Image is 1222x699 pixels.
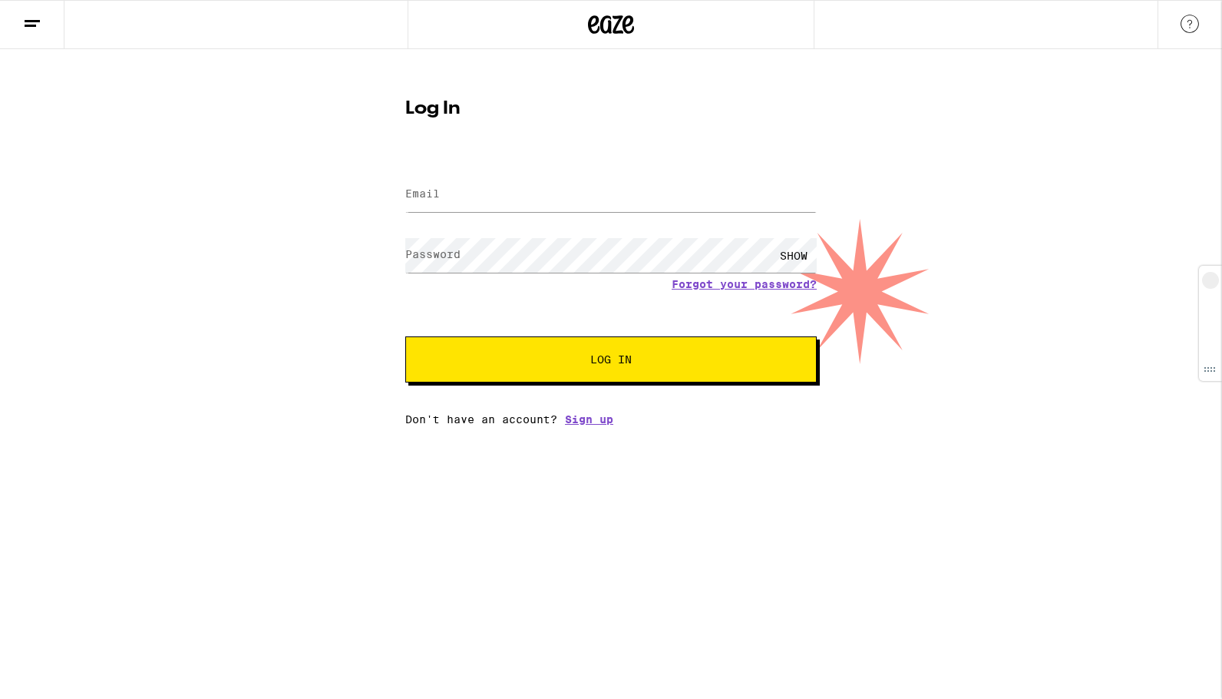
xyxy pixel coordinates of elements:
span: Log In [590,354,632,365]
div: Don't have an account? [405,413,817,426]
a: Forgot your password? [672,278,817,290]
div: SHOW [771,238,817,273]
a: Sign up [565,413,613,426]
label: Password [405,248,461,260]
h1: Log In [405,100,817,118]
label: Email [405,187,440,200]
input: Email [405,177,817,212]
button: Log In [405,336,817,383]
